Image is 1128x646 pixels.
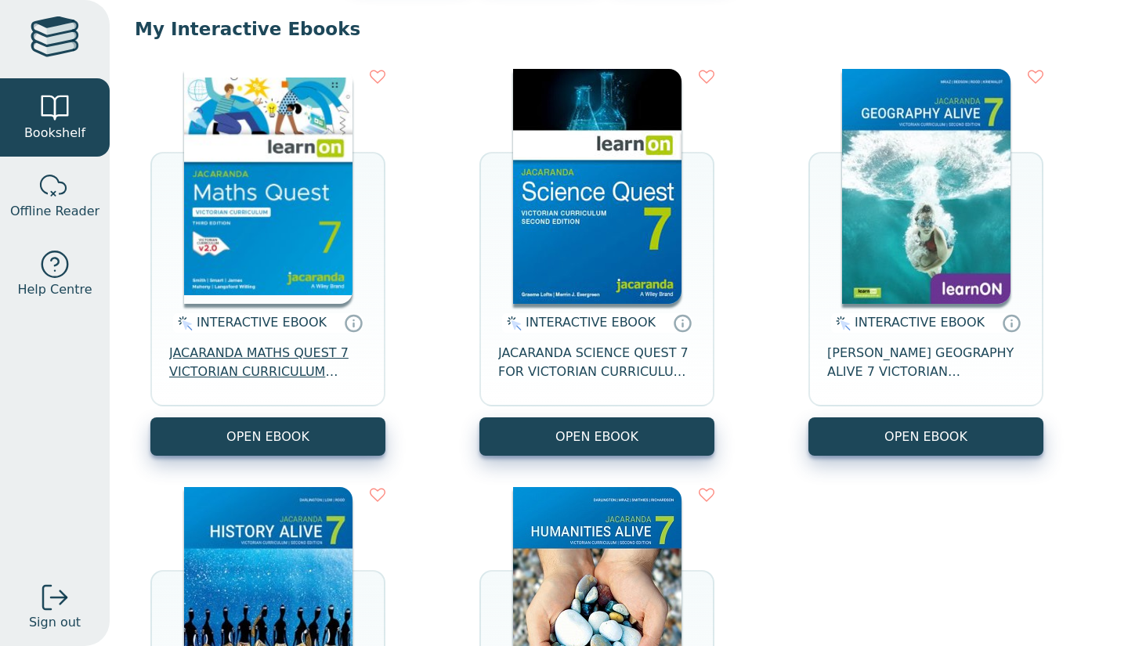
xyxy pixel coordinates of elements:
[150,417,385,456] button: OPEN EBOOK
[502,314,522,333] img: interactive.svg
[29,613,81,632] span: Sign out
[24,124,85,143] span: Bookshelf
[842,69,1010,304] img: cc9fd0c4-7e91-e911-a97e-0272d098c78b.jpg
[498,344,696,381] span: JACARANDA SCIENCE QUEST 7 FOR VICTORIAN CURRICULUM LEARNON 2E EBOOK
[10,202,99,221] span: Offline Reader
[479,417,714,456] button: OPEN EBOOK
[17,280,92,299] span: Help Centre
[344,313,363,332] a: Interactive eBooks are accessed online via the publisher’s portal. They contain interactive resou...
[135,17,1103,41] p: My Interactive Ebooks
[173,314,193,333] img: interactive.svg
[831,314,851,333] img: interactive.svg
[855,315,985,330] span: INTERACTIVE EBOOK
[526,315,656,330] span: INTERACTIVE EBOOK
[197,315,327,330] span: INTERACTIVE EBOOK
[827,344,1025,381] span: [PERSON_NAME] GEOGRAPHY ALIVE 7 VICTORIAN CURRICULUM LEARNON EBOOK 2E
[673,313,692,332] a: Interactive eBooks are accessed online via the publisher’s portal. They contain interactive resou...
[169,344,367,381] span: JACARANDA MATHS QUEST 7 VICTORIAN CURRICULUM LEARNON EBOOK 3E
[808,417,1043,456] button: OPEN EBOOK
[513,69,681,304] img: 329c5ec2-5188-ea11-a992-0272d098c78b.jpg
[1002,313,1021,332] a: Interactive eBooks are accessed online via the publisher’s portal. They contain interactive resou...
[184,69,352,304] img: b87b3e28-4171-4aeb-a345-7fa4fe4e6e25.jpg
